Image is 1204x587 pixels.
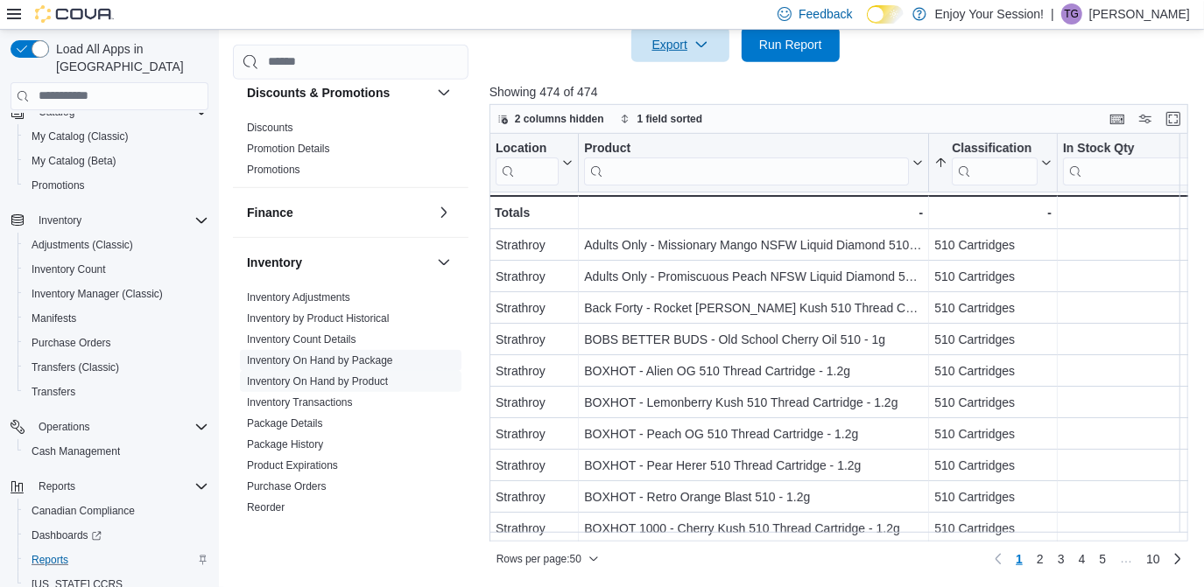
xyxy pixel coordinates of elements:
[934,455,1052,476] div: 510 Cartridges
[433,251,454,272] button: Inventory
[495,202,573,223] div: Totals
[25,259,208,280] span: Inventory Count
[1058,550,1065,568] span: 3
[25,332,118,353] a: Purchase Orders
[247,311,390,324] a: Inventory by Product Historical
[25,381,82,402] a: Transfers
[496,140,559,157] div: Location
[25,175,208,196] span: Promotions
[934,360,1052,381] div: 510 Cartridges
[1089,3,1190,24] p: [PERSON_NAME]
[32,504,135,518] span: Canadian Compliance
[515,112,604,126] span: 2 columns hidden
[1051,3,1054,24] p: |
[1135,108,1156,129] button: Display options
[25,441,208,462] span: Cash Management
[584,423,923,444] div: BOXHOT - Peach OG 510 Thread Cartridge - 1.2g
[32,385,75,399] span: Transfers
[247,500,285,513] a: Reorder
[1093,545,1114,573] a: Page 5 of 10
[1030,545,1051,573] a: Page 2 of 10
[1009,545,1030,573] button: Page 1 of 10
[584,329,923,350] div: BOBS BETTER BUDS - Old School Cherry Oil 510 - 1g
[934,234,1052,255] div: 510 Cartridges
[18,355,215,380] button: Transfers (Classic)
[25,332,208,353] span: Purchase Orders
[584,486,923,507] div: BOXHOT - Retro Orange Blast 510 - 1.2g
[32,262,106,276] span: Inventory Count
[496,329,573,350] div: Strathroy
[247,253,430,270] button: Inventory
[247,83,390,101] h3: Discounts & Promotions
[1016,550,1023,568] span: 1
[32,444,120,458] span: Cash Management
[496,518,573,539] div: Strathroy
[25,500,142,521] a: Canadian Compliance
[247,353,393,367] span: Inventory On Hand by Package
[247,437,323,450] a: Package History
[25,283,208,304] span: Inventory Manager (Classic)
[32,476,82,497] button: Reports
[584,140,909,157] div: Product
[867,5,904,24] input: Dark Mode
[247,416,323,430] span: Package Details
[584,140,923,185] button: Product
[247,83,430,101] button: Discounts & Promotions
[247,374,388,387] a: Inventory On Hand by Product
[49,40,208,75] span: Load All Apps in [GEOGRAPHIC_DATA]
[25,283,170,304] a: Inventory Manager (Classic)
[247,332,356,346] span: Inventory Count Details
[32,476,208,497] span: Reports
[32,154,116,168] span: My Catalog (Beta)
[247,395,353,409] span: Inventory Transactions
[489,549,606,570] button: Rows per page:50
[496,423,573,444] div: Strathroy
[496,486,573,507] div: Strathroy
[247,120,293,134] span: Discounts
[39,479,75,493] span: Reports
[247,332,356,345] a: Inventory Count Details
[584,360,923,381] div: BOXHOT - Alien OG 510 Thread Cartridge - 1.2g
[247,395,353,408] a: Inventory Transactions
[1072,545,1093,573] a: Page 4 of 10
[247,416,323,429] a: Package Details
[25,126,136,147] a: My Catalog (Classic)
[18,282,215,306] button: Inventory Manager (Classic)
[18,149,215,173] button: My Catalog (Beta)
[759,36,822,53] span: Run Report
[934,297,1052,318] div: 510 Cartridges
[32,129,129,143] span: My Catalog (Classic)
[433,81,454,102] button: Discounts & Promotions
[1061,3,1082,24] div: Tyler Gamble
[25,500,208,521] span: Canadian Compliance
[32,416,208,437] span: Operations
[584,234,923,255] div: Adults Only - Missionary Mango NSFW Liquid Diamond 510 Thread Cartridge - 1g
[18,233,215,257] button: Adjustments (Classic)
[32,210,88,231] button: Inventory
[1146,550,1160,568] span: 10
[25,381,208,402] span: Transfers
[247,479,327,492] a: Purchase Orders
[934,392,1052,413] div: 510 Cartridges
[25,525,109,546] a: Dashboards
[934,140,1052,185] button: Classification
[1065,3,1080,24] span: TG
[32,287,163,301] span: Inventory Manager (Classic)
[934,202,1052,223] div: -
[1037,550,1044,568] span: 2
[18,439,215,464] button: Cash Management
[18,124,215,149] button: My Catalog (Classic)
[247,121,293,133] a: Discounts
[934,266,1052,287] div: 510 Cartridges
[247,163,300,175] a: Promotions
[32,528,102,542] span: Dashboards
[25,308,83,329] a: Manifests
[4,474,215,499] button: Reports
[1051,545,1072,573] a: Page 3 of 10
[613,108,710,129] button: 1 field sorted
[489,83,1195,101] p: Showing 474 of 474
[584,518,923,539] div: BOXHOT 1000 - Cherry Kush 510 Thread Cartridge - 1.2g
[1009,545,1167,573] ul: Pagination for preceding grid
[247,203,293,220] h3: Finance
[25,357,126,378] a: Transfers (Classic)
